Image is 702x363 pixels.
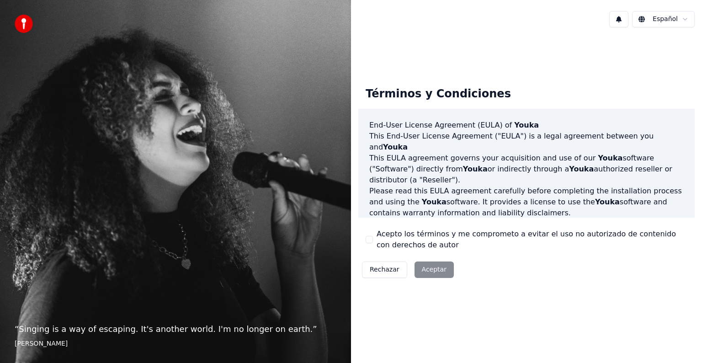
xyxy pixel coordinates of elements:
img: youka [15,15,33,33]
h3: End-User License Agreement (EULA) of [369,120,684,131]
span: Youka [598,154,622,162]
div: Términos y Condiciones [358,80,518,109]
p: This End-User License Agreement ("EULA") is a legal agreement between you and [369,131,684,153]
label: Acepto los términos y me comprometo a evitar el uso no autorizado de contenido con derechos de autor [377,229,687,251]
span: Youka [595,198,620,206]
button: Rechazar [362,262,407,278]
p: “ Singing is a way of escaping. It's another world. I'm no longer on earth. ” [15,323,336,336]
span: Youka [383,143,408,151]
span: Youka [463,165,488,173]
span: Youka [514,121,539,129]
p: Please read this EULA agreement carefully before completing the installation process and using th... [369,186,684,219]
p: This EULA agreement governs your acquisition and use of our software ("Software") directly from o... [369,153,684,186]
span: Youka [422,198,447,206]
span: Youka [569,165,594,173]
footer: [PERSON_NAME] [15,339,336,348]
